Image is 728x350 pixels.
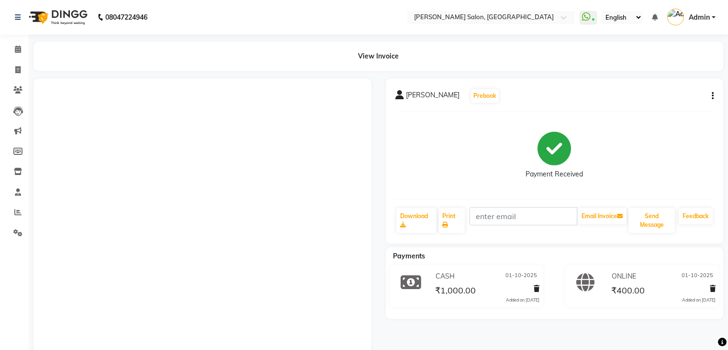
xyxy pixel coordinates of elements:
[438,208,465,233] a: Print
[506,297,539,303] div: Added on [DATE]
[505,271,537,281] span: 01-10-2025
[611,285,645,298] span: ₹400.00
[682,297,716,303] div: Added on [DATE]
[435,285,476,298] span: ₹1,000.00
[578,208,627,224] button: Email Invoice
[612,271,636,281] span: ONLINE
[628,208,675,233] button: Send Message
[689,12,710,23] span: Admin
[396,208,437,233] a: Download
[393,252,425,260] span: Payments
[679,208,713,224] a: Feedback
[526,169,583,179] div: Payment Received
[34,42,723,71] div: View Invoice
[436,271,455,281] span: CASH
[682,271,713,281] span: 01-10-2025
[24,4,90,31] img: logo
[667,9,684,25] img: Admin
[105,4,147,31] b: 08047224946
[406,90,459,104] span: [PERSON_NAME]
[470,207,577,225] input: enter email
[471,89,499,103] button: Prebook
